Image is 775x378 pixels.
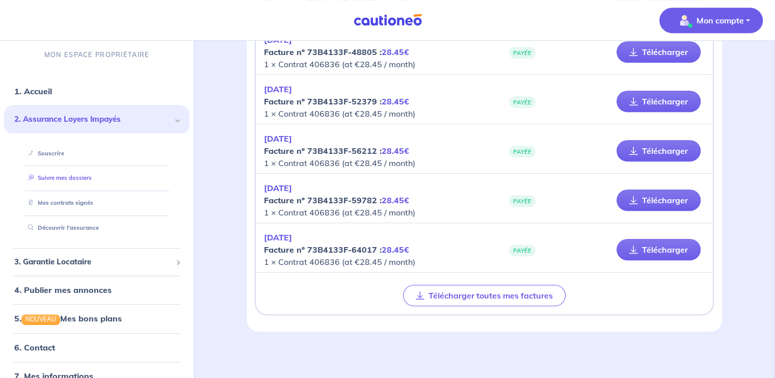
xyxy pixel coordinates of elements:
[264,34,484,70] p: 1 × Contrat 406836 (at €28.45 / month)
[264,96,409,106] strong: Facture nº 73B4133F-52379 :
[264,195,409,205] strong: Facture nº 73B4133F-59782 :
[4,81,190,101] div: 1. Accueil
[16,170,177,187] div: Suivre mes dossiers
[24,175,92,182] a: Suivre mes dossiers
[264,232,292,242] em: [DATE]
[382,47,409,57] em: 28.45€
[264,182,484,219] p: 1 × Contrat 406836 (at €28.45 / month)
[16,220,177,236] div: Découvrir l'assurance
[4,105,190,133] div: 2. Assurance Loyers Impayés
[264,245,409,255] strong: Facture nº 73B4133F-64017 :
[14,86,52,96] a: 1. Accueil
[382,96,409,106] em: 28.45€
[24,199,93,206] a: Mes contrats signés
[350,14,426,26] img: Cautioneo
[659,8,763,33] button: illu_account_valid_menu.svgMon compte
[264,146,409,156] strong: Facture nº 73B4133F-56212 :
[16,145,177,162] div: Souscrire
[24,150,64,157] a: Souscrire
[382,146,409,156] em: 28.45€
[509,96,536,108] span: PAYÉE
[264,35,292,45] em: [DATE]
[403,285,566,306] button: Télécharger toutes mes factures
[264,133,292,144] em: [DATE]
[264,183,292,193] em: [DATE]
[509,146,536,157] span: PAYÉE
[509,195,536,207] span: PAYÉE
[4,309,190,329] div: 5.NOUVEAUMes bons plans
[264,231,484,268] p: 1 × Contrat 406836 (at €28.45 / month)
[697,14,744,26] p: Mon compte
[14,256,172,268] span: 3. Garantie Locataire
[617,140,701,161] a: Télécharger
[676,12,692,29] img: illu_account_valid_menu.svg
[264,132,484,169] p: 1 × Contrat 406836 (at €28.45 / month)
[617,91,701,112] a: Télécharger
[509,47,536,59] span: PAYÉE
[4,337,190,358] div: 6. Contact
[509,245,536,256] span: PAYÉE
[44,50,149,60] p: MON ESPACE PROPRIÉTAIRE
[382,195,409,205] em: 28.45€
[382,245,409,255] em: 28.45€
[617,239,701,260] a: Télécharger
[24,224,99,231] a: Découvrir l'assurance
[617,41,701,63] a: Télécharger
[14,285,112,295] a: 4. Publier mes annonces
[617,190,701,211] a: Télécharger
[264,47,409,57] strong: Facture nº 73B4133F-48805 :
[14,114,172,125] span: 2. Assurance Loyers Impayés
[16,195,177,211] div: Mes contrats signés
[14,342,55,353] a: 6. Contact
[4,252,190,272] div: 3. Garantie Locataire
[4,280,190,301] div: 4. Publier mes annonces
[264,84,292,94] em: [DATE]
[264,83,484,120] p: 1 × Contrat 406836 (at €28.45 / month)
[14,314,122,324] a: 5.NOUVEAUMes bons plans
